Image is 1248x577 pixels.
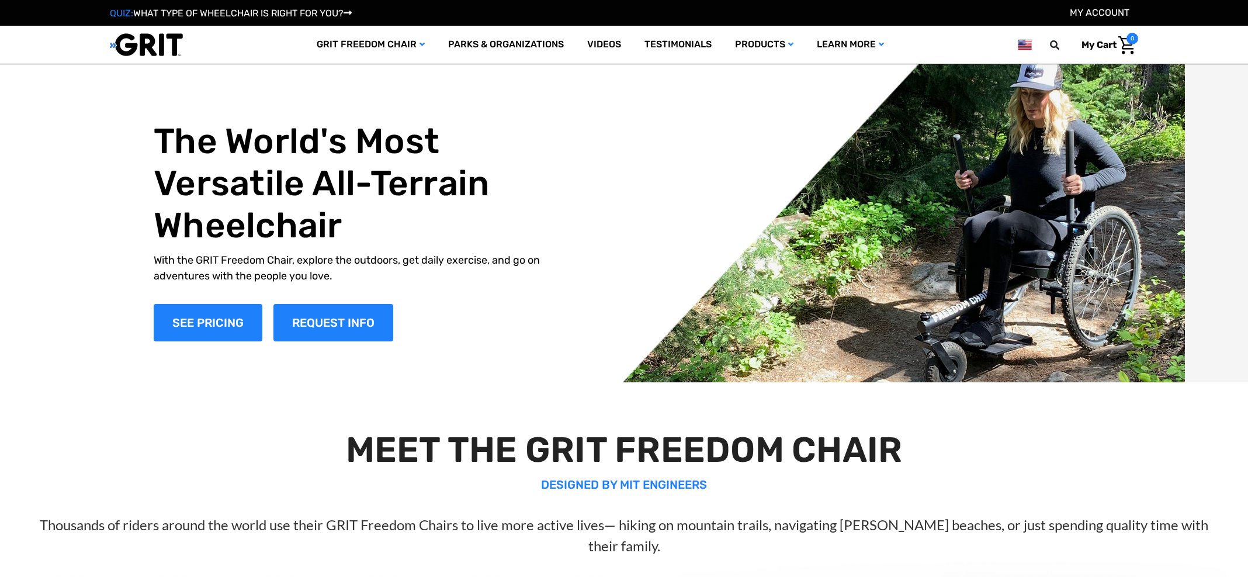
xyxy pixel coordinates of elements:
a: Account [1070,7,1129,18]
span: QUIZ: [110,8,133,19]
p: DESIGNED BY MIT ENGINEERS [31,476,1216,493]
img: Cart [1118,36,1135,54]
a: GRIT Freedom Chair [305,26,436,64]
img: GRIT All-Terrain Wheelchair and Mobility Equipment [110,33,183,57]
a: Slide number 1, Request Information [273,304,393,341]
p: With the GRIT Freedom Chair, explore the outdoors, get daily exercise, and go on adventures with ... [154,253,566,284]
a: Videos [576,26,633,64]
a: Products [723,26,805,64]
img: us.png [1018,37,1032,52]
p: Thousands of riders around the world use their GRIT Freedom Chairs to live more active lives— hik... [31,514,1216,557]
a: Parks & Organizations [436,26,576,64]
span: My Cart [1081,39,1117,50]
a: Cart with 0 items [1073,33,1138,57]
input: Search [1055,33,1073,57]
span: 0 [1126,33,1138,44]
a: Testimonials [633,26,723,64]
h2: MEET THE GRIT FREEDOM CHAIR [31,429,1216,471]
a: QUIZ:WHAT TYPE OF WHEELCHAIR IS RIGHT FOR YOU? [110,8,352,19]
h1: The World's Most Versatile All-Terrain Wheelchair [154,120,566,247]
a: Learn More [805,26,896,64]
a: Shop Now [154,304,262,341]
